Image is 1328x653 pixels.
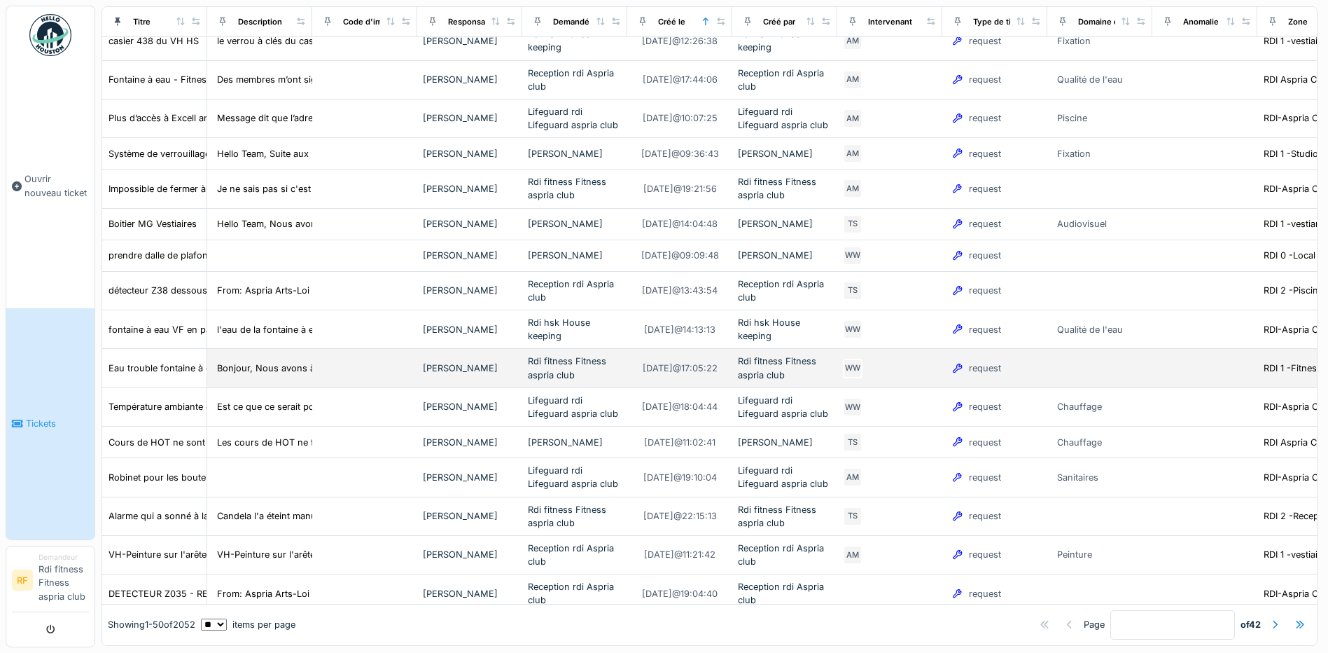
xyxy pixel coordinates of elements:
[423,147,517,160] div: [PERSON_NAME]
[738,503,832,530] div: Rdi fitness Fitness aspria club
[969,111,1001,125] div: request
[423,284,517,297] div: [PERSON_NAME]
[423,362,517,375] div: [PERSON_NAME]
[1057,436,1102,449] div: Chauffage
[109,147,277,160] div: Système de verrouillage - Motion & Zen
[109,284,240,297] div: détecteur Z38 dessous piscine
[1057,548,1092,561] div: Peinture
[109,73,211,86] div: Fontaine à eau - Fitness
[969,509,1001,523] div: request
[738,277,832,304] div: Reception rdi Aspria club
[109,34,199,48] div: casier 438 du VH HS
[969,436,1001,449] div: request
[39,552,89,563] div: Demandeur
[1057,400,1102,413] div: Chauffage
[738,175,832,202] div: Rdi fitness Fitness aspria club
[423,73,517,86] div: [PERSON_NAME]
[343,15,414,27] div: Code d'imputation
[973,15,1028,27] div: Type de ticket
[1057,323,1123,336] div: Qualité de l'eau
[6,308,95,539] a: Tickets
[642,587,718,600] div: [DATE] @ 19:04:40
[423,436,517,449] div: [PERSON_NAME]
[843,397,862,417] div: WW
[528,249,622,262] div: [PERSON_NAME]
[643,182,717,195] div: [DATE] @ 19:21:56
[738,217,832,231] div: [PERSON_NAME]
[1057,73,1123,86] div: Qualité de l'eau
[201,619,295,632] div: items per page
[217,436,438,449] div: Les cours de HOT ne font pratiquement plus de c...
[6,64,95,308] a: Ouvrir nouveau ticket
[423,323,517,336] div: [PERSON_NAME]
[217,548,349,561] div: VH-Peinture sur l'arête du mûr
[133,15,151,27] div: Titre
[528,175,622,202] div: Rdi fitness Fitness aspria club
[843,109,862,128] div: AM
[423,471,517,484] div: [PERSON_NAME]
[528,542,622,568] div: Reception rdi Aspria club
[528,580,622,607] div: Reception rdi Aspria club
[969,249,1001,262] div: request
[969,34,1001,48] div: request
[644,436,715,449] div: [DATE] @ 11:02:41
[763,15,795,27] div: Créé par
[528,217,622,231] div: [PERSON_NAME]
[109,436,258,449] div: Cours de HOT ne sont pas chauds
[528,394,622,420] div: Lifeguard rdi Lifeguard aspria club
[969,548,1001,561] div: request
[217,400,421,413] div: Est ce que ce serait possible de faire fonction...
[528,27,622,54] div: Rdi hsk House keeping
[644,548,715,561] div: [DATE] @ 11:21:42
[969,73,1001,86] div: request
[12,570,33,591] li: RF
[528,67,622,93] div: Reception rdi Aspria club
[738,394,832,420] div: Lifeguard rdi Lifeguard aspria club
[109,182,515,195] div: Impossible de fermer à clé la porte en verre du tribal qui donne vers la terrasse (celle au milieu)
[217,284,429,297] div: From: Aspria Arts-Loi Reception <reception@as...
[423,548,517,561] div: [PERSON_NAME]
[1057,111,1087,125] div: Piscine
[642,400,718,413] div: [DATE] @ 18:04:44
[738,580,832,607] div: Reception rdi Aspria club
[109,249,239,262] div: prendre dalle de plafond A RDI
[969,400,1001,413] div: request
[108,619,195,632] div: Showing 1 - 50 of 2052
[644,323,715,336] div: [DATE] @ 14:13:13
[528,464,622,490] div: Lifeguard rdi Lifeguard aspria club
[843,70,862,90] div: AM
[217,362,433,375] div: Bonjour, Nous avons à nouveau l'eau trouble au...
[528,147,622,160] div: [PERSON_NAME]
[423,509,517,523] div: [PERSON_NAME]
[109,471,356,484] div: Robinet pour les bouteilles d’eau bouchée vestiaire femme
[423,34,517,48] div: [PERSON_NAME]
[1288,15,1308,27] div: Zone
[109,323,227,336] div: fontaine à eau VF en panne
[843,507,862,526] div: TS
[109,587,263,600] div: DETECTEUR Z035 - RESTO-BAR-cu
[528,436,622,449] div: [PERSON_NAME]
[738,436,832,449] div: [PERSON_NAME]
[738,464,832,490] div: Lifeguard rdi Lifeguard aspria club
[738,542,832,568] div: Reception rdi Aspria club
[738,105,832,132] div: Lifeguard rdi Lifeguard aspria club
[423,217,517,231] div: [PERSON_NAME]
[1057,471,1098,484] div: Sanitaires
[843,214,862,234] div: TS
[843,467,862,487] div: AM
[643,509,717,523] div: [DATE] @ 22:15:13
[738,67,832,93] div: Reception rdi Aspria club
[658,15,685,27] div: Créé le
[109,509,251,523] div: Alarme qui a sonné à la réception
[969,323,1001,336] div: request
[26,417,89,430] span: Tickets
[217,509,351,523] div: Candela l'a éteint manuellement
[969,284,1001,297] div: request
[217,111,421,125] div: Message dit que l’adresse e-mail reliée n’a plu...
[843,246,862,266] div: WW
[1183,15,1219,27] div: Anomalie
[1084,619,1105,632] div: Page
[109,217,197,231] div: Boitier MG Vestiaires
[39,552,89,609] li: Rdi fitness Fitness aspria club
[738,355,832,381] div: Rdi fitness Fitness aspria club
